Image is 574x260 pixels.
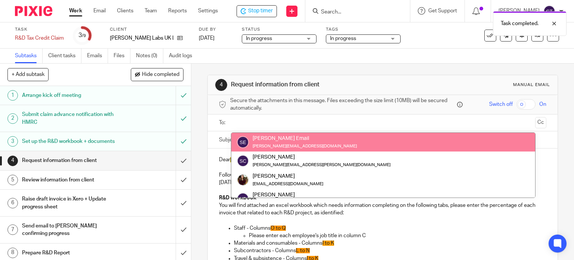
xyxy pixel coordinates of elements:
small: [PERSON_NAME][EMAIL_ADDRESS][DOMAIN_NAME] [253,144,357,148]
h1: Prepare R&D Report [22,247,120,259]
div: 8 [7,248,18,258]
span: O to Q [271,226,286,231]
span: In progress [330,36,356,41]
img: Pixie [15,6,52,16]
h1: Set up the R&D workbook + documents [22,136,120,147]
label: To: [219,119,227,126]
span: Secure the attachments in this message. Files exceeding the size limit (10MB) will be secured aut... [230,97,456,112]
a: Settings [198,7,218,15]
a: Clients [117,7,133,15]
small: [EMAIL_ADDRESS][DOMAIN_NAME] [253,182,323,186]
div: [PERSON_NAME] Email [253,135,357,142]
a: Files [114,49,130,63]
p: You will find attached an excel workbook which needs information completing on the following tabs... [219,202,547,217]
a: Notes (0) [136,49,163,63]
h1: Request information from client [22,155,120,166]
label: Due by [199,27,232,33]
div: 3 [78,31,86,40]
a: Work [69,7,82,15]
img: svg%3E [237,193,249,205]
div: 6 [7,198,18,208]
span: [PERSON_NAME], [230,157,272,162]
p: Staff - Columns [234,224,547,232]
p: Subcontractors - Columns [234,247,547,254]
a: Audit logs [169,49,198,63]
label: Subject: [219,136,238,144]
p: Task completed. [501,20,538,27]
div: [PERSON_NAME] [253,153,391,161]
a: Client tasks [48,49,81,63]
a: Reports [168,7,187,15]
span: L to N [296,248,310,253]
h1: Arrange kick off meeting [22,90,120,101]
div: Manual email [513,82,550,88]
span: Switch off [489,101,513,108]
label: Client [110,27,189,33]
div: [PERSON_NAME] [253,191,323,199]
span: In progress [246,36,272,41]
small: [PERSON_NAME][EMAIL_ADDRESS][PERSON_NAME][DOMAIN_NAME] [253,163,391,167]
small: /9 [82,34,86,38]
h1: Raise draft invoice in Xero + Update progress sheet [22,193,120,212]
a: Email [93,7,106,15]
a: Team [145,7,157,15]
p: Dear [219,156,547,163]
a: Emails [87,49,108,63]
p: Following on from the R&D kick-off call, we need some input from you in order to complete the R&D... [219,171,547,187]
p: [PERSON_NAME] Labs UK Ltd [110,34,173,42]
img: svg%3E [237,136,249,148]
h1: Submit claim advance notification with HMRC [22,109,120,128]
div: 7 [7,224,18,235]
span: [DATE] [199,36,215,41]
label: Status [242,27,317,33]
div: 2 [7,113,18,124]
h1: Send email to [PERSON_NAME] confirming progress [22,220,120,239]
div: R&amp;D Tax Credit Claim [15,34,64,42]
div: 1 [7,90,18,101]
img: svg%3E [543,5,555,17]
a: Subtasks [15,49,43,63]
p: Please enter each employee's job title in column C [249,232,547,239]
button: Cc [535,117,546,128]
p: Materials and consumables - Columns [234,239,547,247]
span: I to K [323,241,334,246]
div: 5 [7,175,18,185]
div: 4 [7,156,18,166]
span: On [539,101,546,108]
div: [PERSON_NAME] [253,172,323,180]
span: Stop timer [248,7,273,15]
button: + Add subtask [7,68,49,81]
div: 4 [215,79,227,91]
div: Dayhoff Labs UK Ltd - R&D Tax Credit Claim [237,5,277,17]
button: Hide completed [131,68,183,81]
strong: R&D workbook [219,195,256,201]
span: Hide completed [142,72,179,78]
img: MaxAcc_Sep21_ElliDeanPhoto_030.jpg [237,174,249,186]
div: 3 [7,136,18,147]
label: Task [15,27,64,33]
h1: Review information from client [22,174,120,186]
img: svg%3E [237,155,249,167]
div: R&D Tax Credit Claim [15,34,64,42]
h1: Request information from client [231,81,398,89]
